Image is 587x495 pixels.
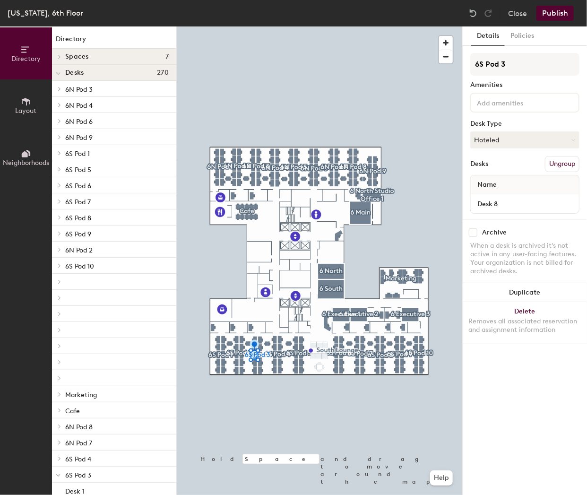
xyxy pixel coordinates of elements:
img: Undo [468,9,478,18]
span: 6S Pod 3 [65,471,91,479]
span: 6N Pod 9 [65,134,93,142]
span: 6S Pod 7 [65,198,91,206]
div: [US_STATE], 6th Floor [8,7,83,19]
button: Help [430,470,453,486]
span: Desks [65,69,84,77]
span: 7 [165,53,169,61]
div: Amenities [470,81,579,89]
div: Removes all associated reservation and assignment information [468,317,581,334]
span: 6S Pod 4 [65,455,91,463]
span: 6N Pod 7 [65,439,92,447]
div: Archive [482,229,507,236]
button: Details [471,26,505,46]
span: 6S Pod 10 [65,262,94,270]
button: DeleteRemoves all associated reservation and assignment information [463,302,587,344]
span: Name [473,176,501,193]
input: Unnamed desk [473,197,577,210]
span: Spaces [65,53,89,61]
button: Publish [536,6,574,21]
span: 6S Pod 5 [65,166,91,174]
span: Layout [16,107,37,115]
span: 6S Pod 9 [65,230,91,238]
div: When a desk is archived it's not active in any user-facing features. Your organization is not bil... [470,242,579,276]
span: Cafe [65,407,80,415]
span: 6N Pod 6 [65,118,93,126]
span: 6S Pod 8 [65,214,91,222]
span: 6S Pod 6 [65,182,91,190]
span: 6S Pod 1 [65,150,90,158]
span: 6N Pod 3 [65,86,93,94]
div: Desks [470,160,488,168]
span: 6N Pod 4 [65,102,93,110]
button: Close [508,6,527,21]
img: Redo [483,9,493,18]
input: Add amenities [475,96,560,108]
span: Directory [11,55,41,63]
button: Duplicate [463,283,587,302]
div: Desk Type [470,120,579,128]
button: Ungroup [545,156,579,172]
span: 270 [157,69,169,77]
span: Neighborhoods [3,159,49,167]
span: 6N Pod 2 [65,246,93,254]
button: Hoteled [470,131,579,148]
button: Policies [505,26,540,46]
h1: Directory [52,34,176,49]
span: 6N Pod 8 [65,423,93,431]
span: Marketing [65,391,97,399]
